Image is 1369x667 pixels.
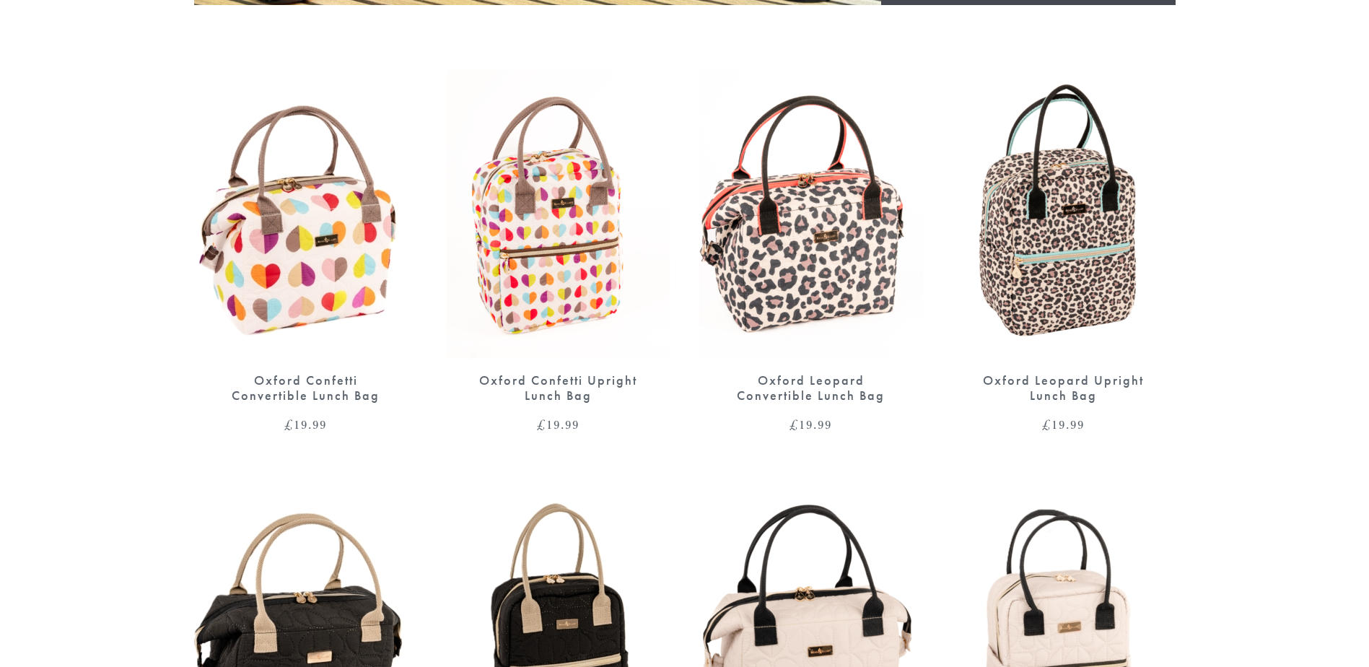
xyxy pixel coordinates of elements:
a: Oxford Confetti Convertible Lunch Bag £19.99 [194,70,418,431]
bdi: 19.99 [1042,416,1085,433]
div: Oxford Confetti Upright Lunch Bag [472,373,645,403]
bdi: 19.99 [537,416,579,433]
bdi: 19.99 [284,416,327,433]
a: Oxford Confetti Upright Lunch Bag £19.99 [447,70,670,431]
a: Oxford Leopard Upright Lunch Bag £19.99 [952,70,1176,431]
bdi: 19.99 [790,416,832,433]
span: £ [537,416,546,433]
div: Oxford Confetti Convertible Lunch Bag [219,373,393,403]
span: £ [790,416,799,433]
span: £ [1042,416,1051,433]
div: Oxford Leopard Convertible Lunch Bag [725,373,898,403]
div: Oxford Leopard Upright Lunch Bag [977,373,1150,403]
span: £ [284,416,294,433]
a: Oxford Leopard Convertible Lunch Bag £19.99 [699,70,923,431]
